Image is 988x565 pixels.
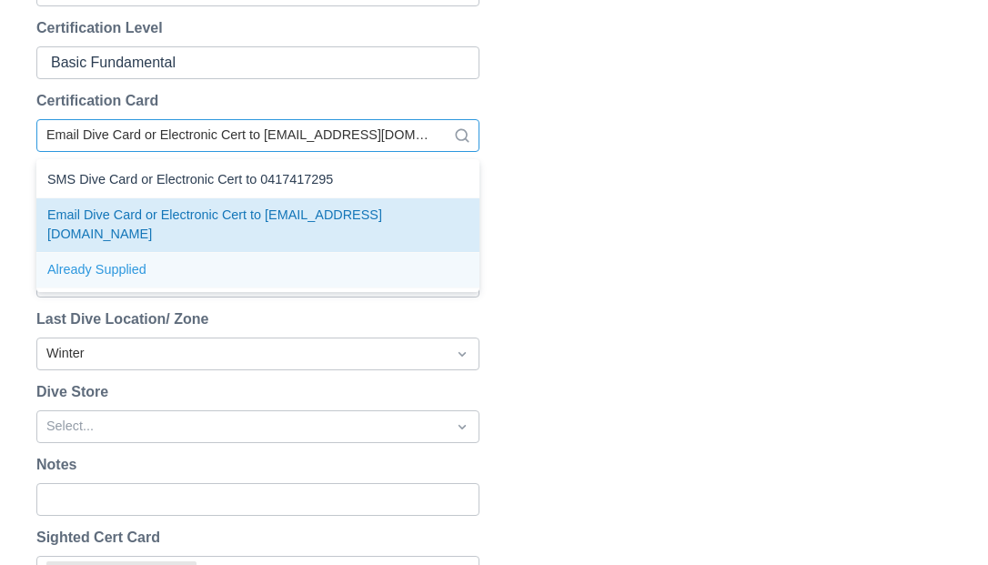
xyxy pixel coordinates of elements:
[36,163,479,198] div: SMS Dive Card or Electronic Cert to 0417417295
[36,308,216,330] label: Last Dive Location/ Zone
[36,253,479,288] div: Already Supplied
[36,454,84,476] label: Notes
[36,527,167,549] label: Sighted Cert Card
[36,17,170,39] label: Certification Level
[453,345,471,363] span: Dropdown icon
[36,381,116,403] label: Dive Store
[453,418,471,436] span: Dropdown icon
[36,90,166,112] label: Certification Card
[36,198,479,253] div: Email Dive Card or Electronic Cert to [EMAIL_ADDRESS][DOMAIN_NAME]
[453,126,471,145] span: Search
